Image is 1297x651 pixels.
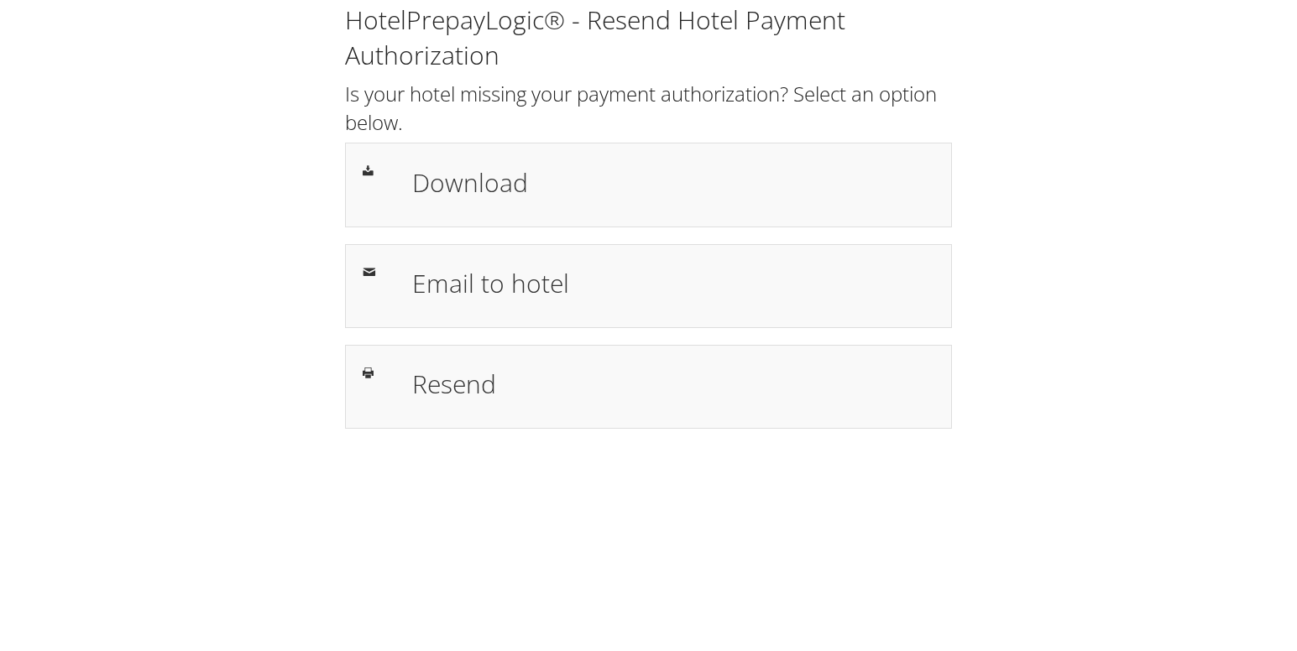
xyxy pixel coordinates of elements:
[345,80,952,136] h2: Is your hotel missing your payment authorization? Select an option below.
[345,244,952,328] a: Email to hotel
[345,143,952,227] a: Download
[345,345,952,429] a: Resend
[412,164,934,201] h1: Download
[345,3,952,73] h1: HotelPrepayLogic® - Resend Hotel Payment Authorization
[412,365,934,403] h1: Resend
[412,264,934,302] h1: Email to hotel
